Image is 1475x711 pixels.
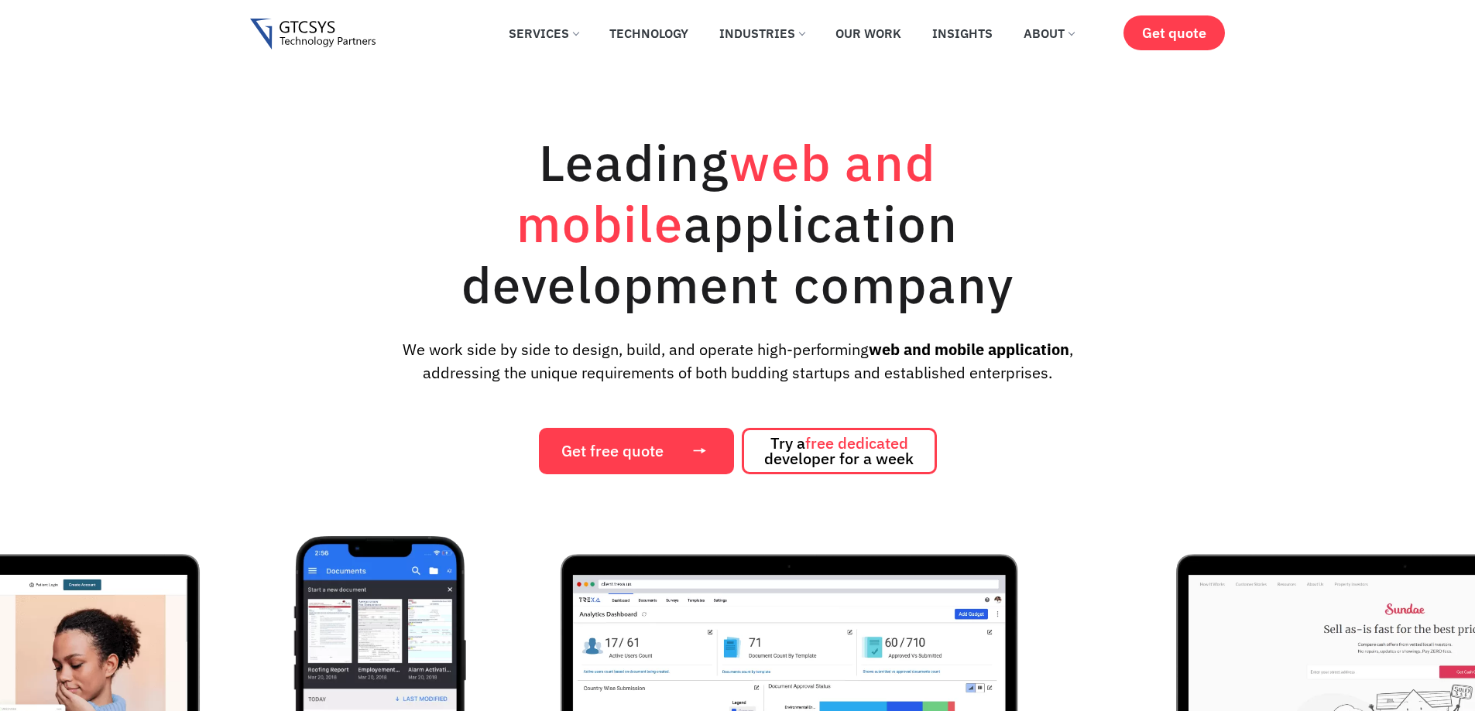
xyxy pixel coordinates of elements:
[708,16,816,50] a: Industries
[389,132,1086,315] h1: Leading application development company
[561,443,664,459] span: Get free quote
[598,16,700,50] a: Technology
[1123,15,1225,50] a: Get quote
[497,16,590,50] a: Services
[805,432,908,453] span: free dedicated
[1012,16,1086,50] a: About
[824,16,913,50] a: Our Work
[764,436,914,467] span: Try a developer for a week
[539,428,734,474] a: Get free quote
[516,129,936,256] span: web and mobile
[742,428,937,474] a: Try afree dedicated developer for a week
[869,339,1069,360] strong: web and mobile application
[1142,25,1206,41] span: Get quote
[376,338,1098,385] p: We work side by side to design, build, and operate high-performing , addressing the unique requir...
[921,16,1004,50] a: Insights
[250,19,376,50] img: Gtcsys logo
